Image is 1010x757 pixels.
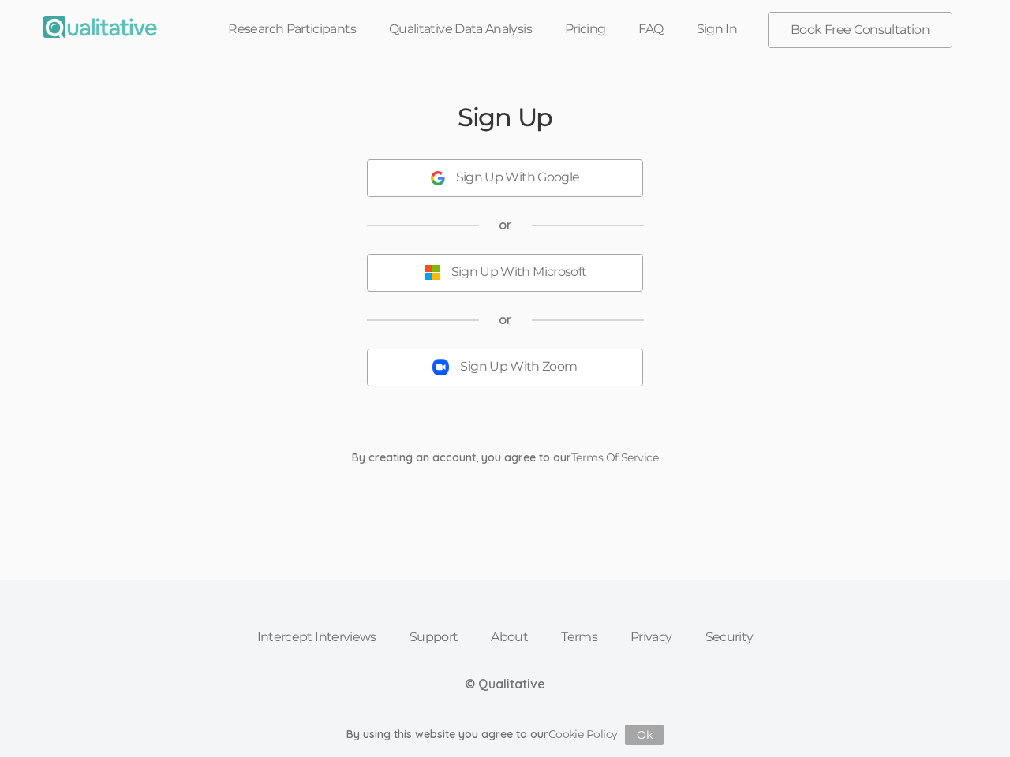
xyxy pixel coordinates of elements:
div: By using this website you agree to our [346,725,664,745]
button: Sign Up With Google [367,159,643,197]
a: Terms Of Service [571,450,658,464]
img: Qualitative [43,16,157,38]
a: Support [393,620,475,654]
img: Sign Up With Microsoft [424,264,440,281]
a: Terms [544,620,614,654]
a: Cookie Policy [548,727,618,741]
a: Pricing [548,12,623,47]
a: FAQ [622,12,679,47]
a: Intercept Interviews [241,620,393,654]
a: Book Free Consultation [769,13,952,47]
span: or [499,311,512,329]
div: By creating an account, you agree to our [340,449,670,465]
a: Privacy [614,620,689,654]
button: Sign Up With Zoom [367,349,643,386]
a: About [474,620,544,654]
button: Sign Up With Microsoft [367,254,643,292]
h2: Sign Up [458,103,552,131]
a: Security [689,620,770,654]
div: Sign Up With Zoom [460,358,577,376]
img: Sign Up With Zoom [432,359,449,375]
div: Sign Up With Google [456,169,580,187]
a: Research Participants [211,12,372,47]
span: or [499,216,512,234]
button: Ok [625,725,664,745]
div: Sign Up With Microsoft [451,263,587,282]
a: Sign In [680,12,754,47]
img: Sign Up With Google [431,171,445,185]
a: Qualitative Data Analysis [372,12,548,47]
div: © Qualitative [465,675,545,693]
